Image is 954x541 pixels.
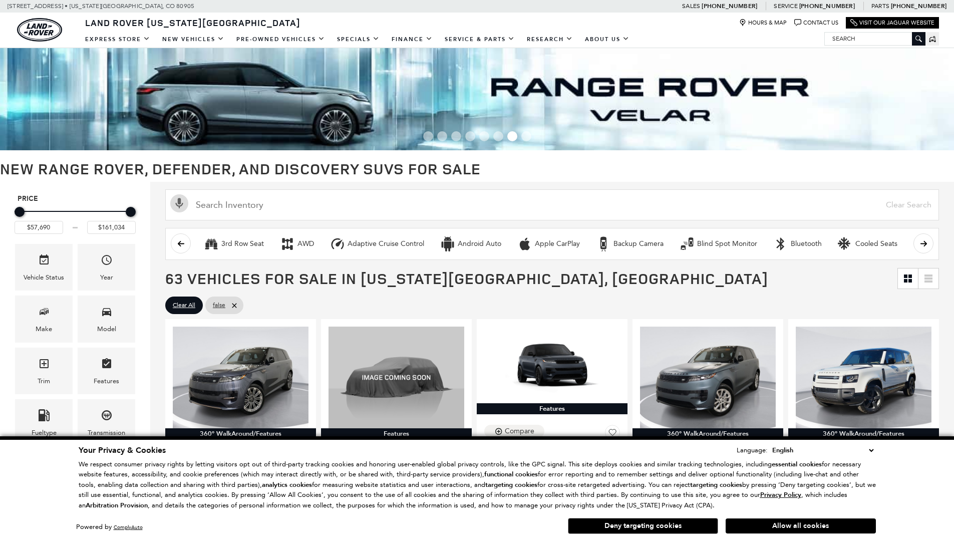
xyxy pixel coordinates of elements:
button: Backup CameraBackup Camera [590,233,669,254]
div: Backup Camera [613,239,664,248]
button: BluetoothBluetooth [768,233,827,254]
input: Minimum [15,221,63,234]
span: Service [774,3,797,10]
span: Trim [38,355,50,376]
div: Android Auto [440,236,455,251]
div: FeaturesFeatures [78,348,135,394]
span: Sales [682,3,700,10]
div: VehicleVehicle Status [15,244,73,291]
div: YearYear [78,244,135,291]
button: Cooled SeatsCooled Seats [832,233,903,254]
span: false [213,299,225,312]
a: Research [521,31,579,48]
a: Visit Our Jaguar Website [850,19,934,27]
img: 2025 LAND ROVER Range Rover Sport Dynamic SE [173,327,308,428]
div: Vehicle Status [24,272,64,283]
p: We respect consumer privacy rights by letting visitors opt out of third-party tracking cookies an... [79,459,876,511]
span: 63 Vehicles for Sale in [US_STATE][GEOGRAPHIC_DATA], [GEOGRAPHIC_DATA] [165,268,768,289]
div: AWD [280,236,295,251]
div: Cooled Seats [838,236,853,251]
a: Pre-Owned Vehicles [230,31,331,48]
strong: targeting cookies [485,480,537,489]
div: Year [100,272,113,283]
a: Contact Us [794,19,838,27]
div: Bluetooth [773,236,788,251]
div: 360° WalkAround/Features [788,428,939,439]
div: TrimTrim [15,348,73,394]
div: Powered by [76,524,143,530]
span: Features [101,355,113,376]
a: EXPRESS STORE [79,31,156,48]
div: 3rd Row Seat [221,239,264,248]
div: Transmission [88,427,125,438]
div: Cooled Seats [855,239,897,248]
div: MakeMake [15,296,73,342]
div: AWD [297,239,314,248]
div: Blind Spot Monitor [697,239,757,248]
button: Adaptive Cruise ControlAdaptive Cruise Control [325,233,430,254]
select: Language Select [770,445,876,456]
button: scroll left [171,233,191,253]
div: Features [94,376,119,387]
input: Search [825,33,925,45]
a: [PHONE_NUMBER] [891,2,946,10]
div: Make [36,324,52,335]
div: ModelModel [78,296,135,342]
a: New Vehicles [156,31,230,48]
a: Privacy Policy [760,491,801,498]
img: 2025 LAND ROVER Range Rover Sport Dynamic SE [640,327,776,428]
div: Android Auto [458,239,501,248]
a: Specials [331,31,386,48]
div: Apple CarPlay [535,239,580,248]
span: Year [101,251,113,272]
div: Features [477,403,627,414]
input: Maximum [87,221,136,234]
span: Go to slide 2 [437,131,447,141]
div: 360° WalkAround/Features [632,428,783,439]
div: Features [321,428,472,439]
span: Make [38,303,50,324]
nav: Main Navigation [79,31,635,48]
div: Compare [505,427,534,436]
button: AWDAWD [274,233,320,254]
a: Land Rover [US_STATE][GEOGRAPHIC_DATA] [79,17,306,29]
a: ComplyAuto [114,524,143,530]
span: Go to slide 8 [521,131,531,141]
div: FueltypeFueltype [15,399,73,446]
button: Save Vehicle [605,425,620,444]
span: Vehicle [38,251,50,272]
strong: functional cookies [484,470,538,479]
button: scroll right [913,233,933,253]
img: 2025 LAND ROVER Defender 110 V8 [796,327,931,428]
strong: Arbitration Provision [86,501,148,510]
button: Compare Vehicle [484,425,544,438]
button: Apple CarPlayApple CarPlay [512,233,585,254]
u: Privacy Policy [760,490,801,499]
span: Go to slide 1 [423,131,433,141]
a: Hours & Map [739,19,787,27]
button: Blind Spot MonitorBlind Spot Monitor [674,233,763,254]
span: Transmission [101,407,113,427]
svg: Click to toggle on voice search [170,194,188,212]
div: 3rd Row Seat [204,236,219,251]
div: Adaptive Cruise Control [348,239,424,248]
div: Minimum Price [15,207,25,217]
div: Bluetooth [791,239,822,248]
button: 3rd Row Seat3rd Row Seat [198,233,269,254]
div: Fueltype [32,427,57,438]
strong: targeting cookies [690,480,742,489]
div: Adaptive Cruise Control [330,236,345,251]
a: About Us [579,31,635,48]
div: Price [15,203,136,234]
a: land-rover [17,18,62,42]
span: Your Privacy & Cookies [79,445,166,456]
strong: analytics cookies [262,480,312,489]
div: Language: [737,447,768,453]
a: [PHONE_NUMBER] [799,2,855,10]
h5: Price [18,194,133,203]
span: Go to slide 3 [451,131,461,141]
input: Search Inventory [165,189,939,220]
span: Parts [871,3,889,10]
span: Go to slide 7 [507,131,517,141]
a: [STREET_ADDRESS] • [US_STATE][GEOGRAPHIC_DATA], CO 80905 [8,3,194,10]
